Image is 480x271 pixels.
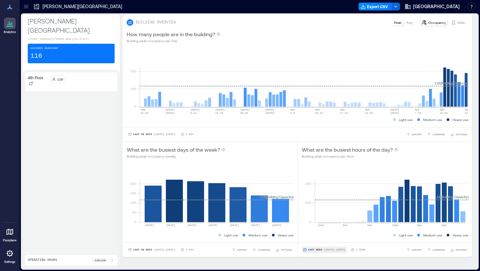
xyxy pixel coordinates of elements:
button: EXPORT [231,247,248,253]
text: [DATE] [166,108,175,111]
p: Light use [224,233,238,238]
text: [DATE] [230,224,239,227]
tspan: 100 [130,87,136,91]
button: Last 90 Days |[DATE]-[DATE] [127,131,177,138]
text: [DATE] [390,112,399,114]
tspan: 150 [130,191,136,195]
p: Occupancy [428,20,446,25]
text: 13-19 [215,112,223,114]
span: OPTIONS [456,132,467,136]
text: 20-26 [240,112,248,114]
a: Analytics [2,16,18,36]
span: OPTIONS [456,248,467,252]
p: Medium use [423,117,442,122]
tspan: 0 [134,104,136,108]
tspan: 200 [305,182,311,186]
p: Light use [399,233,413,238]
text: [DATE] [265,108,275,111]
p: Medium use [423,233,442,238]
text: 14-20 [440,112,448,114]
p: Building peak occupancy per Day [127,38,220,43]
p: Peak [394,20,401,25]
text: [DATE] [272,224,281,227]
text: 3-9 [290,112,295,114]
p: Medium use [248,233,267,238]
p: Assigned Headcount [30,46,58,50]
span: COMPARE [432,132,445,136]
p: BUILDING OVERVIEW [136,20,176,25]
span: OPTIONS [281,248,292,252]
text: [DATE] [251,224,260,227]
text: [DATE] [240,108,250,111]
tspan: 200 [130,69,136,73]
p: Building peak occupancy weekly [127,154,225,159]
span: EXPORT [237,248,247,252]
text: 4pm [417,224,422,227]
text: [DATE] [190,108,200,111]
button: Last 90 Days |[DATE]-[DATE] [127,247,177,253]
text: AUG [315,108,320,111]
text: [DATE] [187,224,197,227]
p: Visits [457,20,465,25]
tspan: 200 [130,182,136,186]
p: How many people are in the building? [127,30,215,38]
p: Avg [407,20,412,25]
text: 8pm [442,224,447,227]
text: 8am [367,224,372,227]
p: [STREET_ADDRESS][PERSON_NAME][US_STATE] [28,37,115,41]
text: AUG [290,108,295,111]
p: 1 Day [186,132,194,136]
button: EXPORT [405,247,423,253]
p: Heavy use [453,233,468,238]
text: 7-13 [415,112,421,114]
tspan: 100 [305,201,311,204]
p: [PERSON_NAME][GEOGRAPHIC_DATA] [42,3,122,10]
button: [GEOGRAPHIC_DATA] [403,1,462,12]
text: 17-23 [340,112,348,114]
button: COMPARE [426,247,446,253]
text: [DATE] [145,224,154,227]
button: OPTIONS [274,247,294,253]
text: 10-16 [315,112,323,114]
p: 1 Hour [356,248,365,252]
button: Export CSV [359,3,392,10]
button: OPTIONS [449,247,468,253]
text: JUN [140,108,145,111]
a: Settings [2,246,18,266]
p: 1 Day [186,248,194,252]
p: Analytics [4,30,16,34]
text: 12am [318,224,324,227]
text: [DATE] [208,224,218,227]
p: 116 [30,52,42,61]
text: [DATE] [215,108,225,111]
text: [DATE] [265,112,275,114]
text: AUG [365,108,370,111]
p: Operating Hours [28,258,57,263]
a: Floorplans [1,224,19,244]
tspan: 0 [134,220,136,224]
span: COMPARE [432,248,445,252]
p: Heavy use [278,233,294,238]
span: EXPORT [412,248,422,252]
p: 12a - 12a [95,258,105,262]
text: 21-27 [465,112,472,114]
text: SEP [440,108,445,111]
span: [GEOGRAPHIC_DATA] [413,3,460,10]
button: Last Week |[DATE]-[DATE] [302,247,347,253]
tspan: 50 [132,210,136,214]
text: SEP [465,108,470,111]
p: Light use [399,117,413,122]
text: 4am [343,224,347,227]
text: 12pm [392,224,398,227]
tspan: 0 [309,220,311,224]
text: [DATE] [166,112,175,114]
text: AUG [340,108,345,111]
text: SEP [415,108,420,111]
p: Settings [4,260,15,264]
text: 24-30 [365,112,373,114]
button: COMPARE [426,131,446,138]
p: Floorplans [3,238,17,242]
button: EXPORT [405,131,423,138]
button: OPTIONS [449,131,468,138]
tspan: 100 [130,201,136,204]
